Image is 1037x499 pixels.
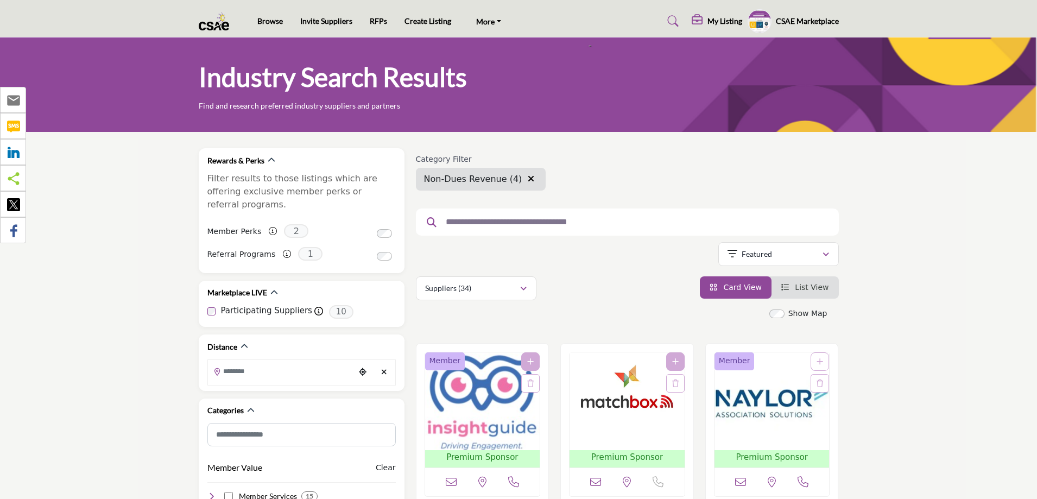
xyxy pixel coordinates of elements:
[714,352,830,450] img: Naylor Associations Solutions
[199,100,400,111] p: Find and research preferred industry suppliers and partners
[377,229,392,238] input: Switch to Member Perks
[707,16,742,26] h5: My Listing
[718,242,839,266] button: Featured
[208,361,355,382] input: Search Location
[570,352,685,450] img: Matchbox
[221,305,312,317] label: Participating Suppliers
[199,12,235,30] img: Site Logo
[772,276,839,299] li: List View
[404,16,451,26] a: Create Listing
[207,287,267,298] h2: Marketplace LIVE
[376,462,396,473] buton: Clear
[700,276,772,299] li: Card View
[416,155,546,164] h6: Category Filter
[469,14,509,29] a: More
[329,305,353,319] span: 10
[300,16,352,26] a: Invite Suppliers
[795,283,829,292] span: List View
[719,355,750,367] span: Member
[570,352,685,468] a: Open Listing in new tab
[817,357,823,366] a: Add To List
[377,252,392,261] input: Switch to Referral Programs
[742,249,772,260] p: Featured
[207,342,237,352] h2: Distance
[692,15,742,28] div: My Listing
[781,283,829,292] a: View List
[710,283,762,292] a: View Card
[199,60,467,94] h1: Industry Search Results
[376,361,393,384] div: Clear search location
[416,276,536,300] button: Suppliers (34)
[207,423,396,446] input: Search Category
[257,16,283,26] a: Browse
[591,451,663,464] span: Premium Sponsor
[425,352,540,468] a: Open Listing in new tab
[207,405,244,416] h2: Categories
[207,245,276,264] label: Referral Programs
[207,461,262,474] button: Member Value
[207,172,396,211] p: Filter results to those listings which are offering exclusive member perks or referral programs.
[788,308,827,319] label: Show Map
[424,174,522,184] span: Non-Dues Revenue (4)
[736,451,807,464] span: Premium Sponsor
[207,222,262,241] label: Member Perks
[723,283,761,292] span: Card View
[748,9,772,33] button: Show hide supplier dropdown
[429,355,461,367] span: Member
[527,357,534,366] a: Add To List
[370,16,387,26] a: RFPs
[776,16,839,27] h5: CSAE Marketplace
[714,352,830,468] a: Open Listing in new tab
[657,12,686,30] a: Search
[284,224,308,238] span: 2
[425,352,540,450] img: Insight Guide
[446,451,518,464] span: Premium Sponsor
[425,283,471,294] p: Suppliers (34)
[207,307,216,315] input: Participating Suppliers checkbox
[672,357,679,366] a: Add To List
[207,155,264,166] h2: Rewards & Perks
[298,247,323,261] span: 1
[355,361,371,384] div: Choose your current location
